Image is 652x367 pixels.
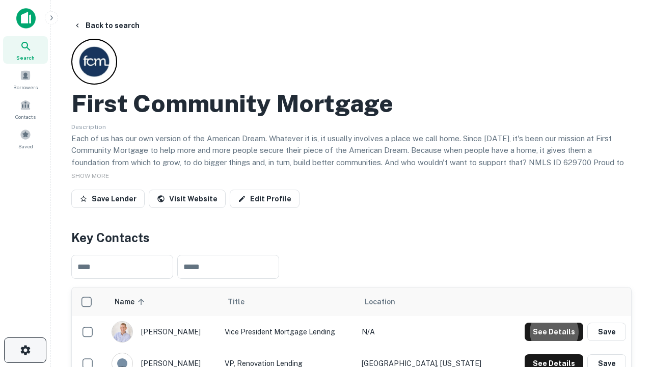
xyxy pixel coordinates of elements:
[71,228,632,247] h4: Key Contacts
[220,316,357,348] td: Vice President Mortgage Lending
[13,83,38,91] span: Borrowers
[71,123,106,130] span: Description
[71,172,109,179] span: SHOW MORE
[365,296,395,308] span: Location
[220,287,357,316] th: Title
[228,296,258,308] span: Title
[601,253,652,302] iframe: Chat Widget
[15,113,36,121] span: Contacts
[3,125,48,152] a: Saved
[149,190,226,208] a: Visit Website
[69,16,144,35] button: Back to search
[16,8,36,29] img: capitalize-icon.png
[230,190,300,208] a: Edit Profile
[18,142,33,150] span: Saved
[3,36,48,64] a: Search
[357,287,504,316] th: Location
[71,133,632,180] p: Each of us has our own version of the American Dream. Whatever it is, it usually involves a place...
[115,296,148,308] span: Name
[71,89,393,118] h2: First Community Mortgage
[112,321,214,343] div: [PERSON_NAME]
[587,323,626,341] button: Save
[106,287,220,316] th: Name
[71,190,145,208] button: Save Lender
[3,95,48,123] a: Contacts
[525,323,583,341] button: See Details
[16,54,35,62] span: Search
[357,316,504,348] td: N/A
[3,66,48,93] a: Borrowers
[112,322,132,342] img: 1520878720083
